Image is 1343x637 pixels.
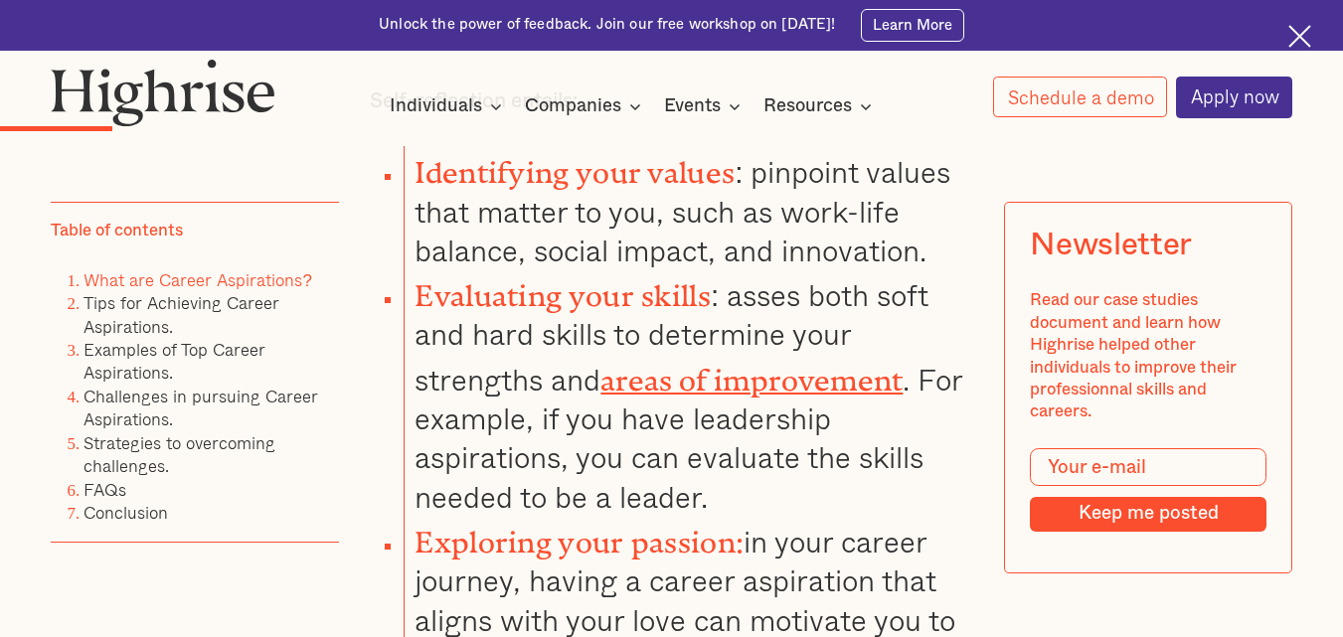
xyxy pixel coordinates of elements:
[600,364,903,383] a: areas of improvement
[390,94,508,118] div: Individuals
[1288,25,1311,48] img: Cross icon
[1030,497,1266,532] input: Keep me posted
[664,94,747,118] div: Events
[379,15,835,35] div: Unlock the power of feedback. Join our free workshop on [DATE]!
[1030,289,1266,423] div: Read our case studies document and learn how Highrise helped other individuals to improve their p...
[84,265,311,292] a: What are Career Aspirations?
[415,279,711,298] strong: Evaluating your skills
[664,94,721,118] div: Events
[51,59,275,126] img: Highrise logo
[84,499,168,526] a: Conclusion
[1030,448,1266,532] form: Modal Form
[404,269,973,516] li: : asses both soft and hard skills to determine your strengths and . For example, if you have lead...
[763,94,878,118] div: Resources
[84,475,126,502] a: FAQs
[390,94,482,118] div: Individuals
[1030,448,1266,486] input: Your e-mail
[763,94,852,118] div: Resources
[525,94,647,118] div: Companies
[525,94,621,118] div: Companies
[1176,77,1293,118] a: Apply now
[415,526,744,545] strong: Exploring your passion:
[84,383,318,432] a: Challenges in pursuing Career Aspirations.
[993,77,1168,117] a: Schedule a demo
[84,336,265,386] a: Examples of Top Career Aspirations.
[84,429,275,479] a: Strategies to overcoming challenges.
[404,146,973,269] li: : pinpoint values that matter to you, such as work-life balance, social impact, and innovation.
[84,289,279,339] a: Tips for Achieving Career Aspirations.
[415,156,735,175] strong: Identifying your values
[861,9,964,42] a: Learn More
[1030,228,1192,264] div: Newsletter
[51,220,183,241] div: Table of contents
